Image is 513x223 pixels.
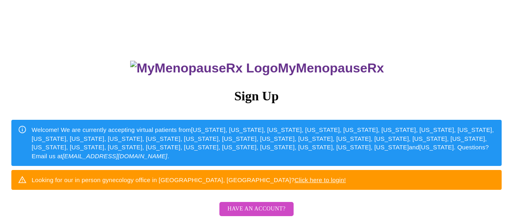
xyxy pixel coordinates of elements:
[219,202,294,216] button: Have an account?
[32,172,346,187] div: Looking for our in person gynecology office in [GEOGRAPHIC_DATA], [GEOGRAPHIC_DATA]?
[228,204,285,214] span: Have an account?
[11,89,502,104] h3: Sign Up
[13,61,502,76] h3: MyMenopauseRx
[217,211,296,218] a: Have an account?
[32,122,495,164] div: Welcome! We are currently accepting virtual patients from [US_STATE], [US_STATE], [US_STATE], [US...
[130,61,278,76] img: MyMenopauseRx Logo
[294,176,346,183] a: Click here to login!
[62,153,167,159] em: [EMAIL_ADDRESS][DOMAIN_NAME]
